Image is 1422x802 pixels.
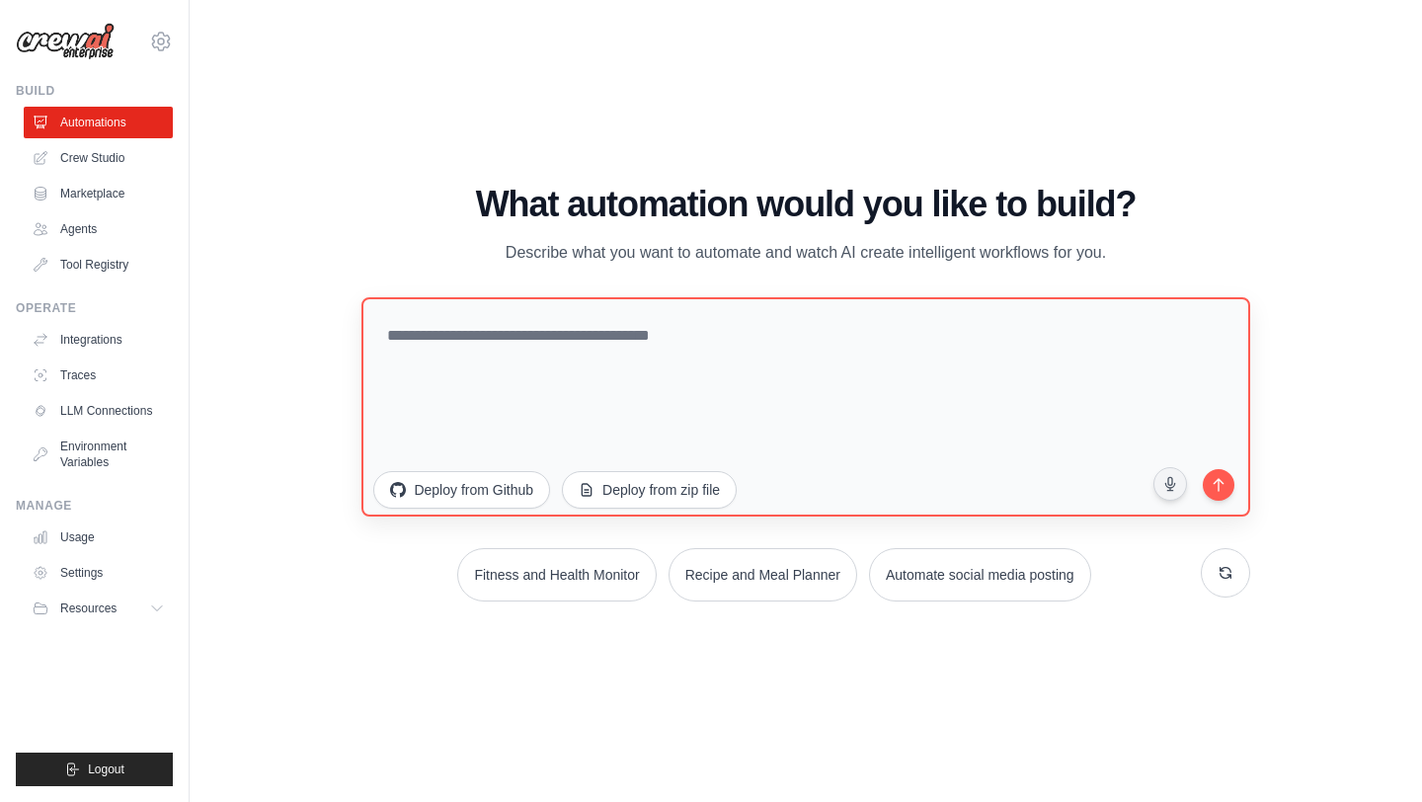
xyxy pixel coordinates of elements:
a: Integrations [24,324,173,356]
a: Settings [24,557,173,589]
a: Crew Studio [24,142,173,174]
a: Agents [24,213,173,245]
div: Operate [16,300,173,316]
button: Fitness and Health Monitor [457,548,656,601]
div: Manage [16,498,173,514]
button: Resources [24,593,173,624]
a: Marketplace [24,178,173,209]
span: Logout [88,762,124,777]
button: Recipe and Meal Planner [669,548,857,601]
button: Logout [16,753,173,786]
button: Deploy from zip file [562,471,737,509]
a: LLM Connections [24,395,173,427]
a: Environment Variables [24,431,173,478]
iframe: Chat Widget [1323,707,1422,802]
button: Deploy from Github [373,471,550,509]
span: Resources [60,601,117,616]
a: Traces [24,360,173,391]
img: Logo [16,23,115,60]
p: Describe what you want to automate and watch AI create intelligent workflows for you. [474,240,1138,266]
h1: What automation would you like to build? [361,185,1249,224]
a: Tool Registry [24,249,173,281]
a: Usage [24,521,173,553]
a: Automations [24,107,173,138]
div: Build [16,83,173,99]
button: Automate social media posting [869,548,1091,601]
